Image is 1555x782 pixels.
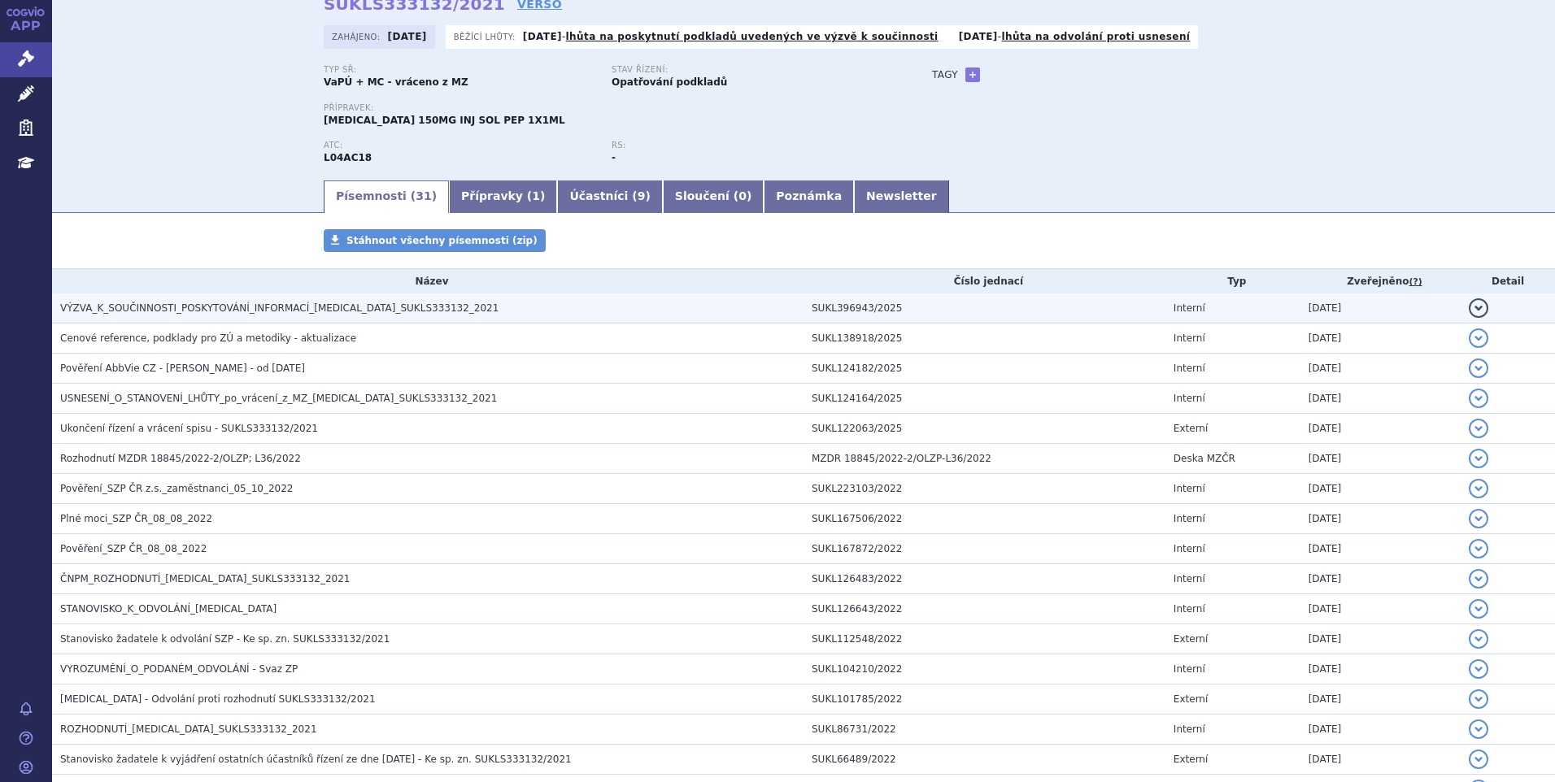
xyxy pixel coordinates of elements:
[804,414,1165,444] td: SUKL122063/2025
[557,180,662,213] a: Účastníci (9)
[612,152,616,163] strong: -
[449,180,557,213] a: Přípravky (1)
[1001,31,1190,42] a: lhůta na odvolání proti usnesení
[60,543,207,554] span: Pověření_SZP ČR_08_08_2022
[1300,534,1461,564] td: [DATE]
[1469,629,1488,649] button: detail
[804,324,1165,354] td: SUKL138918/2025
[324,141,595,150] p: ATC:
[346,235,538,246] span: Stáhnout všechny písemnosti (zip)
[324,180,449,213] a: Písemnosti (31)
[804,745,1165,775] td: SUKL66489/2022
[804,564,1165,594] td: SUKL126483/2022
[1469,358,1488,378] button: detail
[60,663,298,675] span: VYROZUMĚNÍ_O_PODANÉM_ODVOLÁNÍ - Svaz ZP
[1174,693,1208,705] span: Externí
[1174,513,1205,524] span: Interní
[324,229,546,252] a: Stáhnout všechny písemnosti (zip)
[1300,354,1461,384] td: [DATE]
[52,269,804,293] th: Název
[1469,749,1488,769] button: detail
[738,189,747,202] span: 0
[965,67,980,82] a: +
[60,573,350,584] span: ČNPM_ROZHODNUTÍ_SKYRIZI_SUKLS333132_2021
[804,444,1165,474] td: MZDR 18845/2022-2/OLZP-L36/2022
[1174,483,1205,494] span: Interní
[1174,423,1208,434] span: Externí
[324,103,899,113] p: Přípravek:
[804,354,1165,384] td: SUKL124182/2025
[1174,543,1205,554] span: Interní
[612,141,883,150] p: RS:
[60,302,499,314] span: VÝZVA_K_SOUČINNOSTI_POSKYTOVÁNÍ_INFORMACÍ_SKYRIZI_SUKLS333132_2021
[532,189,540,202] span: 1
[1300,564,1461,594] td: [DATE]
[804,293,1165,324] td: SUKL396943/2025
[804,384,1165,414] td: SUKL124164/2025
[854,180,949,213] a: Newsletter
[1174,633,1208,645] span: Externí
[1174,754,1208,765] span: Externí
[1300,293,1461,324] td: [DATE]
[1300,715,1461,745] td: [DATE]
[932,65,958,85] h3: Tagy
[804,684,1165,715] td: SUKL101785/2022
[1469,659,1488,679] button: detail
[1469,298,1488,318] button: detail
[60,453,301,464] span: Rozhodnutí MZDR 18845/2022-2/OLZP; L36/2022
[1469,539,1488,558] button: detail
[612,65,883,75] p: Stav řízení:
[416,189,431,202] span: 31
[324,76,468,88] strong: VaPÚ + MC - vráceno z MZ
[959,31,998,42] strong: [DATE]
[1174,363,1205,374] span: Interní
[804,624,1165,654] td: SUKL112548/2022
[60,423,318,434] span: Ukončení řízení a vrácení spisu - SUKLS333132/2021
[764,180,854,213] a: Poznámka
[60,393,497,404] span: USNESENÍ_O_STANOVENÍ_LHŮTY_po_vrácení_z_MZ_SKYRIZI_SUKLS333132_2021
[388,31,427,42] strong: [DATE]
[332,30,383,43] span: Zahájeno:
[1300,684,1461,715] td: [DATE]
[804,504,1165,534] td: SUKL167506/2022
[60,754,572,765] span: Stanovisko žadatele k vyjádření ostatních účastníků řízení ze dne 21.3.2022 - Ke sp. zn. SUKLS333...
[804,654,1165,684] td: SUKL104210/2022
[1469,328,1488,348] button: detail
[1461,269,1555,293] th: Detail
[324,65,595,75] p: Typ SŘ:
[1165,269,1300,293] th: Typ
[1300,624,1461,654] td: [DATE]
[60,363,305,374] span: Pověření AbbVie CZ - Purkertová - od 28.07.2024
[1174,302,1205,314] span: Interní
[1469,389,1488,408] button: detail
[804,269,1165,293] th: Číslo jednací
[1300,444,1461,474] td: [DATE]
[959,30,1191,43] p: -
[60,332,356,344] span: Cenové reference, podklady pro ZÚ a metodiky - aktualizace
[1469,599,1488,619] button: detail
[612,76,727,88] strong: Opatřování podkladů
[523,31,562,42] strong: [DATE]
[804,474,1165,504] td: SUKL223103/2022
[1174,723,1205,735] span: Interní
[1300,269,1461,293] th: Zveřejněno
[1174,453,1235,464] span: Deska MZČR
[60,723,317,735] span: ROZHODNUTÍ_SKYRIZI_SUKLS333132_2021
[1300,504,1461,534] td: [DATE]
[1300,654,1461,684] td: [DATE]
[1174,603,1205,615] span: Interní
[1300,594,1461,624] td: [DATE]
[804,534,1165,564] td: SUKL167872/2022
[638,189,646,202] span: 9
[1300,414,1461,444] td: [DATE]
[1469,419,1488,438] button: detail
[60,693,376,705] span: Skyrizi - Odvolání proti rozhodnutí SUKLS333132/2021
[1469,479,1488,498] button: detail
[324,152,372,163] strong: RISANKIZUMAB
[1469,449,1488,468] button: detail
[1469,569,1488,589] button: detail
[60,483,293,494] span: Pověření_SZP ČR z.s._zaměstnanci_05_10_2022
[1300,474,1461,504] td: [DATE]
[804,715,1165,745] td: SUKL86731/2022
[1469,689,1488,709] button: detail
